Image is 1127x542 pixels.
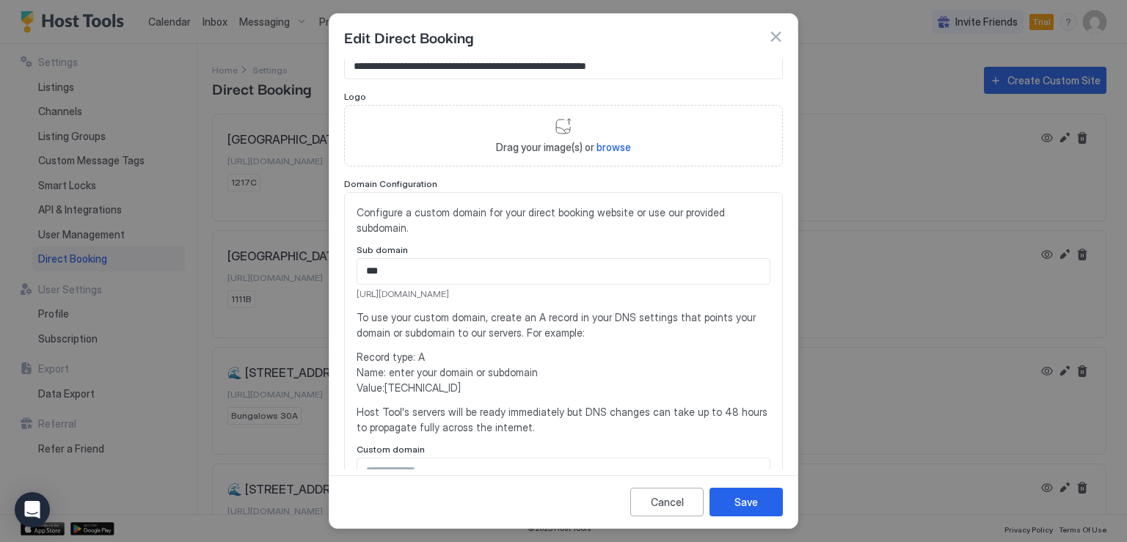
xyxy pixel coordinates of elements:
[357,349,770,395] span: Record type: A Name: enter your domain or subdomain Value: [TECHNICAL_ID]
[345,54,782,78] input: Input Field
[734,494,758,510] div: Save
[710,488,783,516] button: Save
[344,26,473,48] span: Edit Direct Booking
[651,494,684,510] div: Cancel
[357,244,408,255] span: Sub domain
[357,205,770,235] span: Configure a custom domain for your direct booking website or use our provided subdomain.
[15,492,50,527] div: Open Intercom Messenger
[630,488,704,516] button: Cancel
[357,288,770,301] span: [URL][DOMAIN_NAME]
[357,458,770,483] input: Input Field
[357,444,425,455] span: Custom domain
[344,178,437,189] span: Domain Configuration
[496,141,631,154] span: Drag your image(s) or
[597,141,631,153] span: browse
[357,259,770,284] input: Input Field
[357,404,770,435] span: Host Tool's servers will be ready immediately but DNS changes can take up to 48 hours to propagat...
[357,310,770,340] span: To use your custom domain, create an A record in your DNS settings that points your domain or sub...
[344,91,366,102] span: Logo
